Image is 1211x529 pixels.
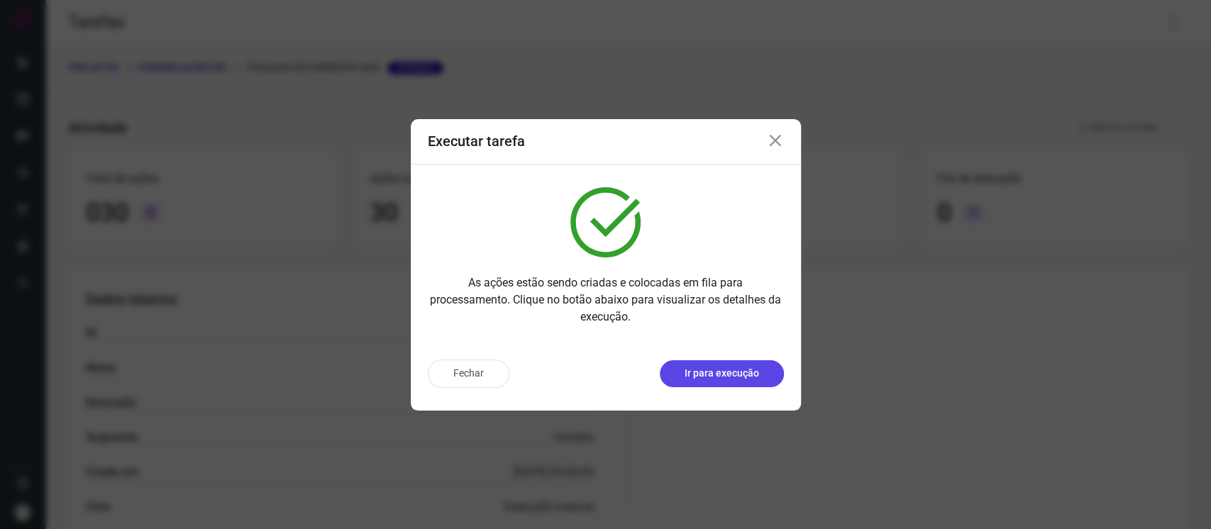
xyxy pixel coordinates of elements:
p: Ir para execução [685,366,759,381]
img: verified.svg [570,187,641,257]
h3: Executar tarefa [428,133,525,150]
p: As ações estão sendo criadas e colocadas em fila para processamento. Clique no botão abaixo para ... [428,274,784,325]
button: Ir para execução [660,360,784,387]
button: Fechar [428,360,509,388]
